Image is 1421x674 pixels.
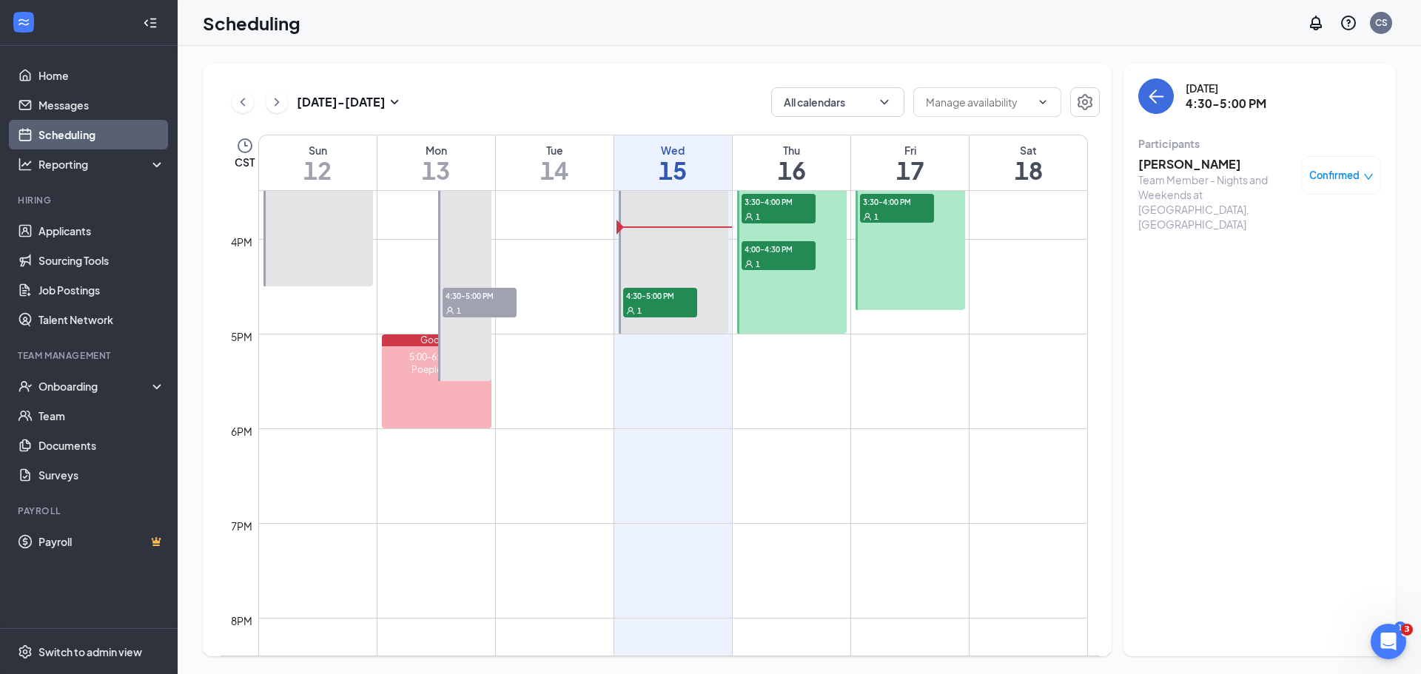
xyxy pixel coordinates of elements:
svg: User [745,212,753,221]
div: Fri [851,143,969,158]
div: 1 [1394,621,1406,634]
a: October 17, 2025 [851,135,969,190]
div: Team Management [18,349,162,362]
svg: WorkstreamLogo [16,15,31,30]
a: Scheduling [38,120,165,149]
div: Onboarding [38,379,152,394]
a: Home [38,61,165,90]
a: Job Postings [38,275,165,305]
a: Documents [38,431,165,460]
svg: Analysis [18,157,33,172]
a: October 12, 2025 [259,135,377,190]
span: 1 [756,259,760,269]
svg: Clock [236,137,254,155]
span: 3:30-4:00 PM [742,194,816,209]
a: Surveys [38,460,165,490]
button: All calendarsChevronDown [771,87,904,117]
h1: 12 [259,158,377,183]
span: Confirmed [1309,168,1360,183]
h3: [PERSON_NAME] [1138,156,1294,172]
span: down [1363,172,1374,182]
div: 6pm [228,423,255,439]
span: CST [235,155,255,169]
svg: User [745,260,753,269]
a: October 18, 2025 [970,135,1087,190]
div: Mon [377,143,495,158]
div: 5:00-6:00 PM [382,351,491,363]
a: October 14, 2025 [496,135,614,190]
button: ChevronLeft [232,91,254,113]
svg: ChevronDown [1037,96,1049,108]
a: Applicants [38,216,165,246]
div: Payroll [18,505,162,517]
div: Reporting [38,157,166,172]
div: Wed [614,143,732,158]
a: Talent Network [38,305,165,334]
h1: 16 [733,158,850,183]
div: [DATE] [1186,81,1266,95]
a: October 15, 2025 [614,135,732,190]
svg: QuestionInfo [1340,14,1357,32]
span: 1 [457,306,461,316]
div: Hiring [18,194,162,206]
h3: 4:30-5:00 PM [1186,95,1266,112]
div: Thu [733,143,850,158]
input: Manage availability [926,94,1031,110]
div: 5pm [228,328,255,345]
span: 4:30-5:00 PM [443,288,517,303]
a: October 16, 2025 [733,135,850,190]
a: Messages [38,90,165,120]
div: Participants [1138,136,1381,151]
svg: User [626,306,635,315]
div: Sat [970,143,1087,158]
svg: ChevronDown [877,95,892,109]
div: Team Member - Nights and Weekends at [GEOGRAPHIC_DATA], [GEOGRAPHIC_DATA] [1138,172,1294,232]
span: 4:30-5:00 PM [623,288,697,303]
a: Team [38,401,165,431]
a: Sourcing Tools [38,246,165,275]
button: Settings [1070,87,1100,117]
h3: [DATE] - [DATE] [297,94,386,110]
h1: Scheduling [203,10,300,36]
svg: SmallChevronDown [386,93,403,111]
svg: ArrowLeft [1147,87,1165,105]
span: 3:30-4:00 PM [860,194,934,209]
div: CS [1375,16,1388,29]
svg: Settings [1076,93,1094,111]
svg: Collapse [143,16,158,30]
div: Poeple plan [382,363,491,376]
span: 1 [756,212,760,222]
svg: User [446,306,454,315]
button: back-button [1138,78,1174,114]
svg: ChevronLeft [235,93,250,111]
span: 3 [1401,624,1413,636]
span: 1 [637,306,642,316]
svg: ChevronRight [269,93,284,111]
svg: Settings [18,644,33,659]
button: ChevronRight [266,91,288,113]
svg: User [863,212,872,221]
h1: 18 [970,158,1087,183]
h1: 13 [377,158,495,183]
svg: Notifications [1307,14,1325,32]
div: 8pm [228,613,255,629]
div: Sun [259,143,377,158]
svg: UserCheck [18,379,33,394]
span: 4:00-4:30 PM [742,241,816,256]
div: Switch to admin view [38,644,142,659]
span: 1 [874,212,879,222]
div: 4pm [228,234,255,250]
a: October 13, 2025 [377,135,495,190]
div: Google [382,334,491,346]
h1: 15 [614,158,732,183]
a: PayrollCrown [38,527,165,556]
h1: 17 [851,158,969,183]
div: 7pm [228,518,255,534]
h1: 14 [496,158,614,183]
div: Tue [496,143,614,158]
iframe: Intercom live chat [1371,624,1406,659]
